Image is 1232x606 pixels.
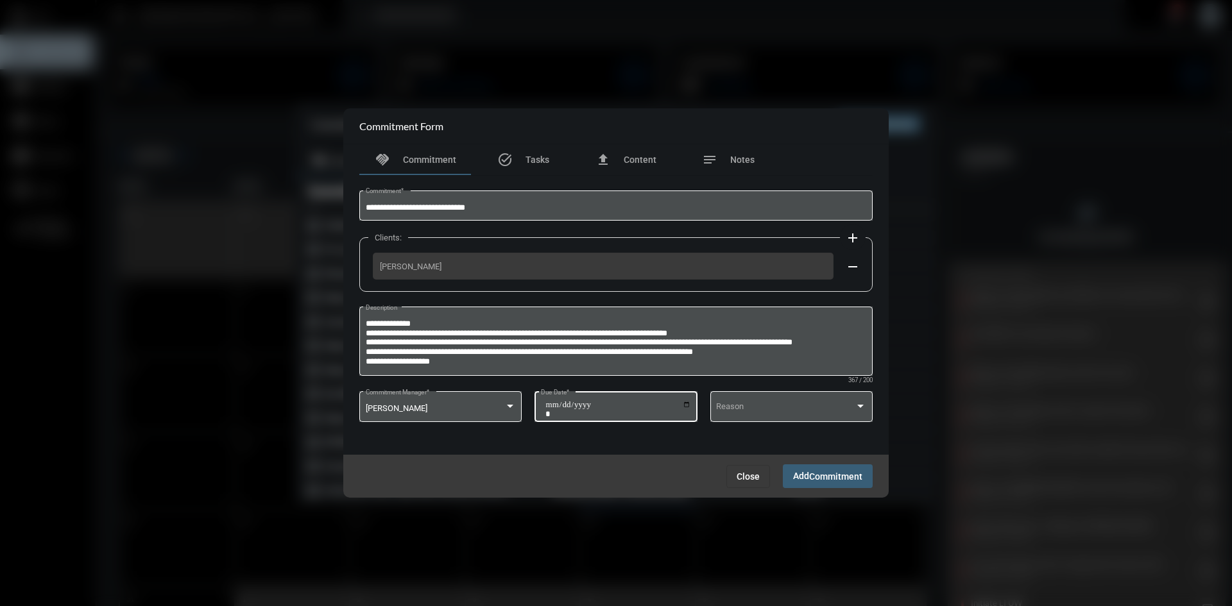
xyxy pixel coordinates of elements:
[526,155,549,165] span: Tasks
[368,233,408,242] label: Clients:
[359,120,443,132] h2: Commitment Form
[737,471,760,482] span: Close
[845,230,860,246] mat-icon: add
[624,155,656,165] span: Content
[380,262,826,271] span: [PERSON_NAME]
[848,377,873,384] mat-hint: 367 / 200
[726,465,770,488] button: Close
[595,152,611,167] mat-icon: file_upload
[783,464,873,488] button: AddCommitment
[730,155,755,165] span: Notes
[702,152,717,167] mat-icon: notes
[793,471,862,481] span: Add
[809,471,862,482] span: Commitment
[845,259,860,274] mat-icon: remove
[375,152,390,167] mat-icon: handshake
[366,403,427,413] span: [PERSON_NAME]
[497,152,513,167] mat-icon: task_alt
[403,155,456,165] span: Commitment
